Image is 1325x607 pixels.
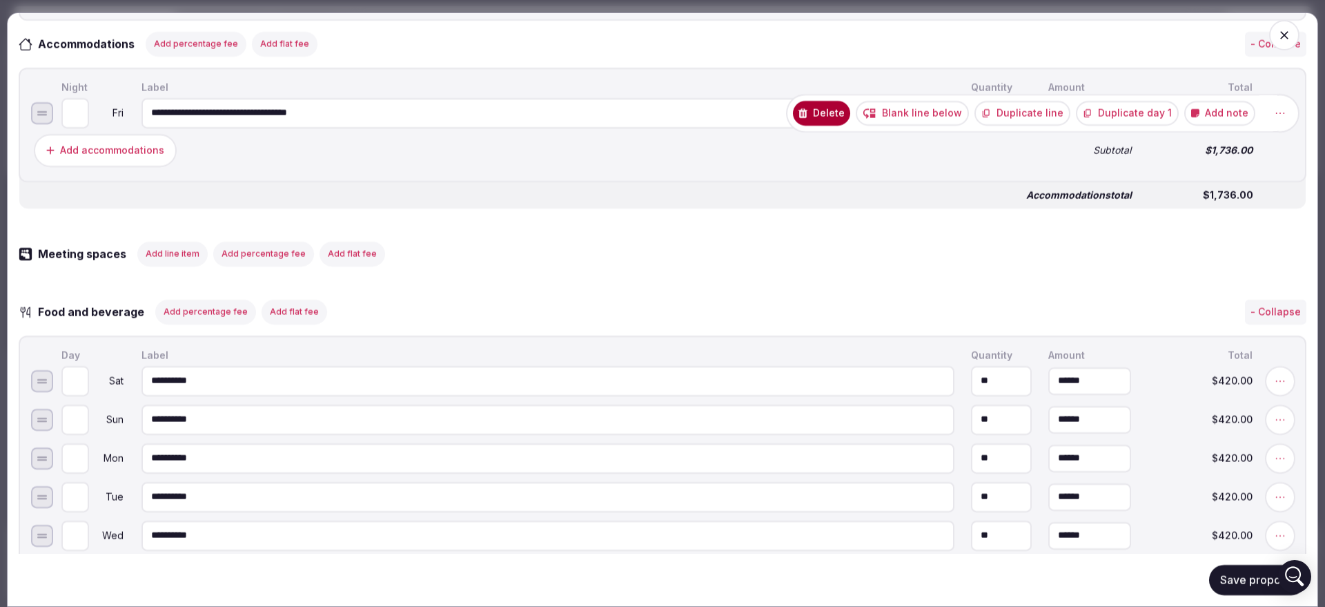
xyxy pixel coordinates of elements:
div: Total [1145,347,1255,363]
button: Add flat fee [320,241,385,266]
div: Quantity [968,79,1034,95]
button: Add accommodations [34,133,177,166]
div: Amount [1046,347,1134,363]
span: $1,736.00 [1148,190,1253,200]
button: Delete [793,100,850,125]
div: Label [139,347,957,363]
button: Add flat fee [262,299,327,324]
div: Total [1145,79,1255,95]
div: Sun [92,414,125,424]
h3: Food and beverage [32,303,158,320]
span: $420.00 [1148,376,1253,385]
button: Blank line below [856,100,969,125]
button: Add flat fee [252,31,317,56]
span: $420.00 [1148,453,1253,463]
span: $420.00 [1148,530,1253,540]
button: Add note [1184,100,1255,125]
div: Wed [92,530,125,540]
button: Duplicate line [974,100,1070,125]
h3: Accommodations [32,35,148,52]
h3: Meeting spaces [32,245,140,262]
div: Day [59,347,128,363]
span: $420.00 [1148,414,1253,424]
div: Tue [92,492,125,501]
div: Quantity [968,347,1034,363]
div: Night [59,79,128,95]
button: - Collapse [1245,299,1306,324]
div: Add accommodations [60,143,164,157]
div: Label [139,79,957,95]
div: Fri [92,108,125,117]
span: $420.00 [1148,492,1253,501]
span: $1,736.00 [1148,145,1253,155]
div: Mon [92,453,125,463]
div: Amount [1046,79,1134,95]
div: Subtotal [1046,142,1134,157]
div: Sat [92,376,125,385]
button: Save proposal [1209,565,1306,595]
span: Accommodations total [1026,190,1132,200]
button: Add percentage fee [146,31,246,56]
button: Duplicate day 1 [1076,100,1179,125]
button: Add percentage fee [155,299,256,324]
button: Add line item [137,241,208,266]
button: Add percentage fee [213,241,314,266]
